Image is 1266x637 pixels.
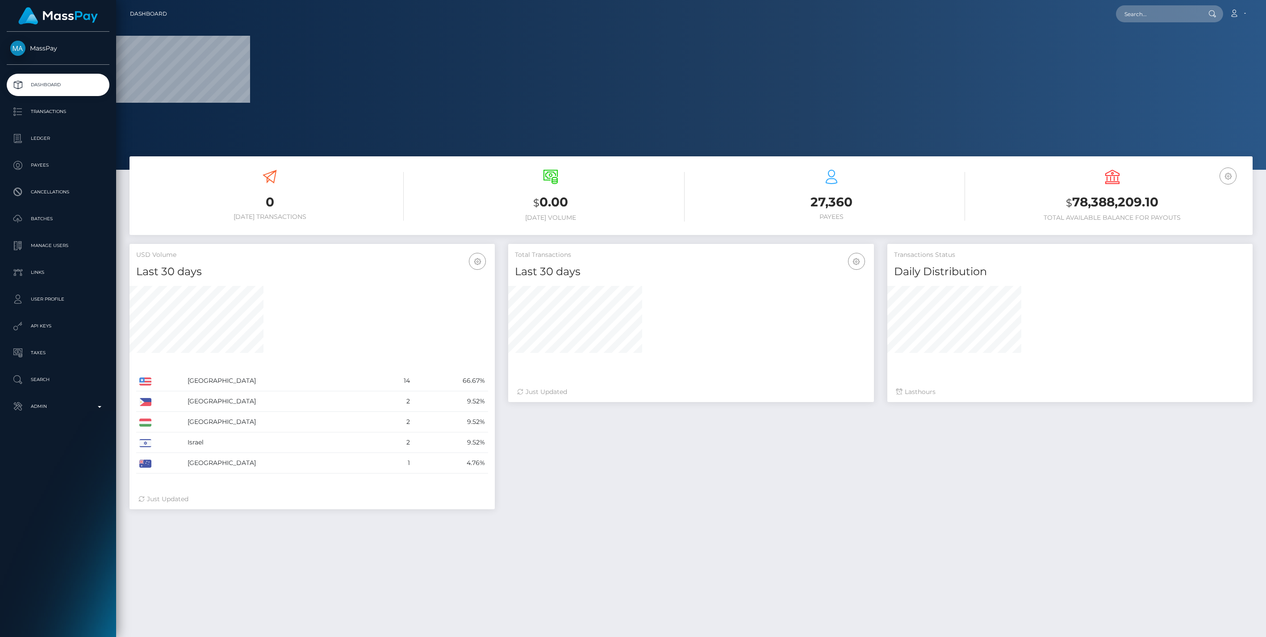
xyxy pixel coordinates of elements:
p: Admin [10,400,106,413]
td: [GEOGRAPHIC_DATA] [184,412,380,432]
p: Links [10,266,106,279]
input: Search... [1116,5,1200,22]
td: Israel [184,432,380,453]
p: Manage Users [10,239,106,252]
div: Last hours [896,387,1244,397]
a: Transactions [7,101,109,123]
a: Manage Users [7,235,109,257]
img: PH.png [139,398,151,406]
td: [GEOGRAPHIC_DATA] [184,391,380,412]
a: Ledger [7,127,109,150]
h6: [DATE] Transactions [136,213,404,221]
p: Dashboard [10,78,106,92]
a: Payees [7,154,109,176]
p: Search [10,373,106,386]
h3: 0.00 [417,193,685,212]
h6: Payees [698,213,965,221]
td: 66.67% [413,371,488,391]
a: Batches [7,208,109,230]
img: HU.png [139,419,151,427]
h4: Last 30 days [136,264,488,280]
img: US.png [139,377,151,386]
h5: Transactions Status [894,251,1246,260]
h5: Total Transactions [515,251,867,260]
h4: Daily Distribution [894,264,1246,280]
p: Batches [10,212,106,226]
td: 9.52% [413,412,488,432]
td: 1 [380,453,414,474]
td: 4.76% [413,453,488,474]
h4: Last 30 days [515,264,867,280]
img: AU.png [139,460,151,468]
td: 2 [380,432,414,453]
p: Ledger [10,132,106,145]
p: Cancellations [10,185,106,199]
a: User Profile [7,288,109,310]
a: Dashboard [130,4,167,23]
small: $ [1066,197,1072,209]
a: Search [7,369,109,391]
a: Links [7,261,109,284]
p: API Keys [10,319,106,333]
a: API Keys [7,315,109,337]
td: 9.52% [413,391,488,412]
h6: Total Available Balance for Payouts [978,214,1246,222]
a: Taxes [7,342,109,364]
a: Admin [7,395,109,418]
div: Just Updated [517,387,865,397]
a: Dashboard [7,74,109,96]
img: MassPay Logo [18,7,98,25]
td: 9.52% [413,432,488,453]
td: 14 [380,371,414,391]
td: 2 [380,412,414,432]
p: Transactions [10,105,106,118]
p: Payees [10,159,106,172]
a: Cancellations [7,181,109,203]
img: MassPay [10,41,25,56]
td: [GEOGRAPHIC_DATA] [184,453,380,474]
h3: 27,360 [698,193,965,211]
h5: USD Volume [136,251,488,260]
p: Taxes [10,346,106,360]
small: $ [533,197,539,209]
img: IL.png [139,439,151,447]
h3: 78,388,209.10 [978,193,1246,212]
div: Just Updated [138,495,486,504]
h3: 0 [136,193,404,211]
td: [GEOGRAPHIC_DATA] [184,371,380,391]
h6: [DATE] Volume [417,214,685,222]
p: User Profile [10,293,106,306]
td: 2 [380,391,414,412]
span: MassPay [7,44,109,52]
